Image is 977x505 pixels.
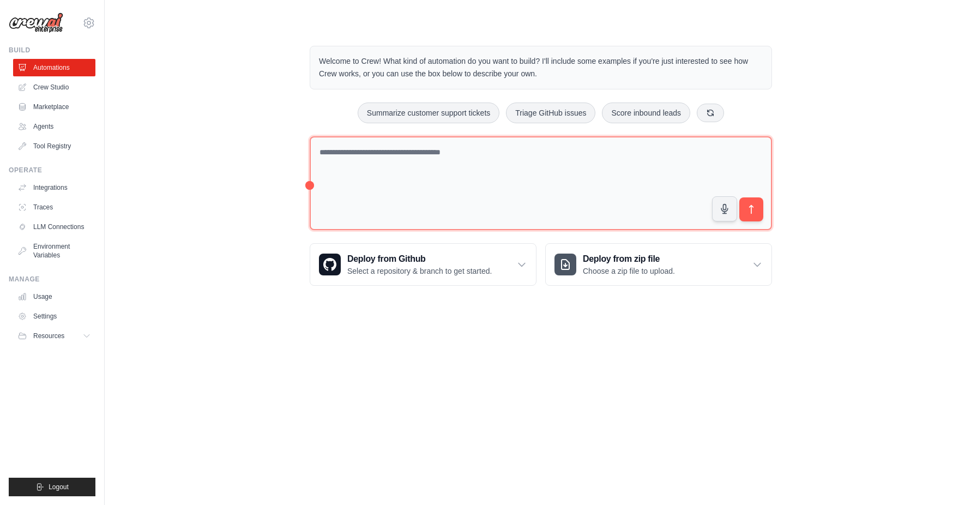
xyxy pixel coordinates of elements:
h3: Deploy from zip file [583,253,675,266]
img: Logo [9,13,63,33]
p: Welcome to Crew! What kind of automation do you want to build? I'll include some examples if you'... [319,55,763,80]
a: Integrations [13,179,95,196]
a: Usage [13,288,95,305]
button: Resources [13,327,95,345]
a: Marketplace [13,98,95,116]
p: Select a repository & branch to get started. [347,266,492,276]
a: Tool Registry [13,137,95,155]
button: Triage GitHub issues [506,103,595,123]
span: Logout [49,483,69,491]
a: Traces [13,199,95,216]
div: Build [9,46,95,55]
button: Logout [9,478,95,496]
div: Manage [9,275,95,284]
a: Agents [13,118,95,135]
button: Score inbound leads [602,103,690,123]
div: Operate [9,166,95,175]
a: Crew Studio [13,79,95,96]
h3: Deploy from Github [347,253,492,266]
p: Choose a zip file to upload. [583,266,675,276]
button: Summarize customer support tickets [358,103,499,123]
span: Resources [33,332,64,340]
iframe: Chat Widget [922,453,977,505]
a: LLM Connections [13,218,95,236]
a: Environment Variables [13,238,95,264]
a: Automations [13,59,95,76]
a: Settings [13,308,95,325]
